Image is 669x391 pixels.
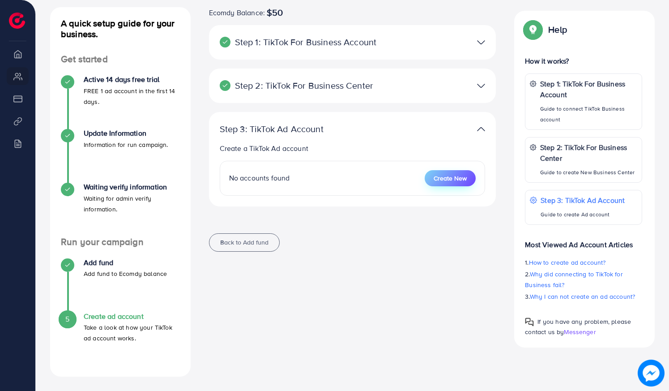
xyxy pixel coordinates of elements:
[525,317,631,336] span: If you have any problem, please contact us by
[525,56,642,66] p: How it works?
[220,238,268,247] span: Back to Add fund
[84,312,180,321] h4: Create ad account
[84,258,167,267] h4: Add fund
[50,183,191,236] li: Waiting verify information
[540,167,637,178] p: Guide to create New Business Center
[209,233,280,252] button: Back to Add fund
[267,7,283,18] span: $50
[209,7,265,18] span: Ecomdy Balance:
[50,312,191,366] li: Create ad account
[220,37,392,47] p: Step 1: TikTok For Business Account
[525,291,642,302] p: 3.
[220,80,392,91] p: Step 2: TikTok For Business Center
[525,270,622,289] span: Why did connecting to TikTok for Business fail?
[220,124,392,134] p: Step 3: TikTok Ad Account
[425,170,476,186] button: Create New
[540,78,637,100] p: Step 1: TikTok For Business Account
[540,142,637,163] p: Step 2: TikTok For Business Center
[530,292,635,301] span: Why I can not create an ad account?
[50,258,191,312] li: Add fund
[50,236,191,248] h4: Run your campaign
[529,258,606,267] span: How to create ad account?
[229,173,290,183] span: No accounts found
[525,232,642,250] p: Most Viewed Ad Account Articles
[638,360,665,387] img: image
[50,129,191,183] li: Update Information
[50,54,191,65] h4: Get started
[9,13,25,29] img: logo
[525,21,541,38] img: Popup guide
[50,18,191,39] h4: A quick setup guide for your business.
[84,86,180,107] p: FREE 1 ad account in the first 14 days.
[50,75,191,129] li: Active 14 days free trial
[84,139,168,150] p: Information for run campaign.
[65,314,69,324] span: 5
[434,174,467,183] span: Create New
[84,75,180,84] h4: Active 14 days free trial
[84,183,180,191] h4: Waiting verify information
[541,209,625,220] p: Guide to create Ad account
[84,268,167,279] p: Add fund to Ecomdy balance
[525,318,534,327] img: Popup guide
[477,79,485,92] img: TikTok partner
[477,36,485,49] img: TikTok partner
[84,322,180,344] p: Take a look at how your TikTok ad account works.
[564,327,596,336] span: Messenger
[84,129,168,137] h4: Update Information
[477,123,485,136] img: TikTok partner
[548,24,567,35] p: Help
[541,195,625,206] p: Step 3: TikTok Ad Account
[540,103,637,125] p: Guide to connect TikTok Business account
[525,269,642,290] p: 2.
[220,143,486,154] p: Create a TikTok Ad account
[525,257,642,268] p: 1.
[84,193,180,215] p: Waiting for admin verify information.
